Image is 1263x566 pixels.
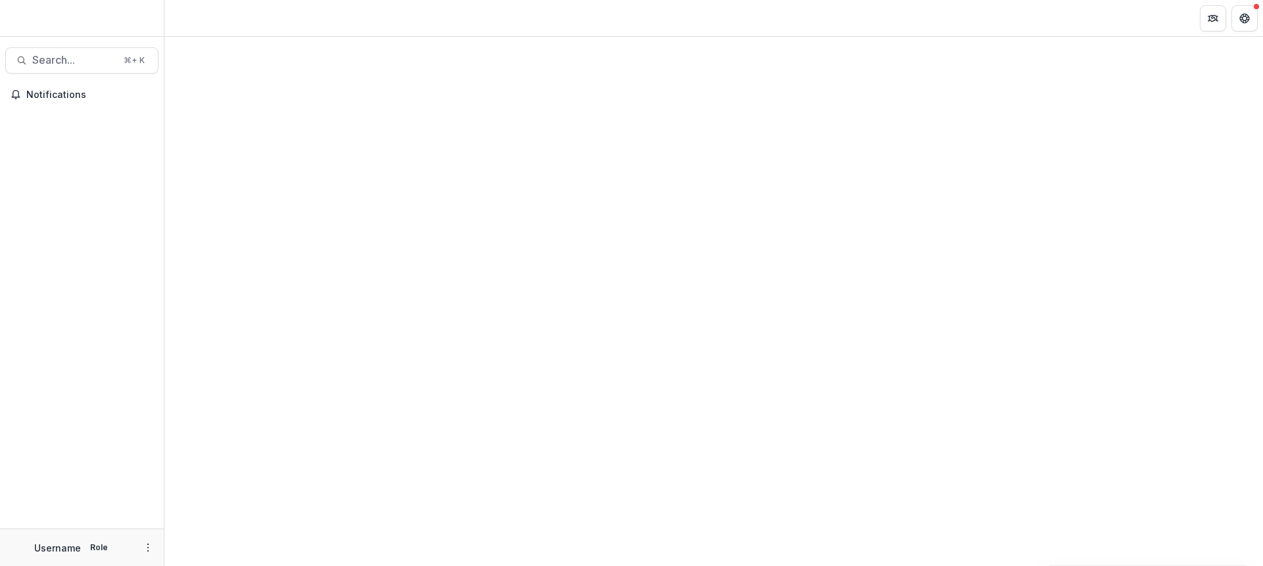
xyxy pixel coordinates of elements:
button: Notifications [5,84,159,105]
button: More [140,540,156,555]
button: Search... [5,47,159,74]
button: Partners [1200,5,1226,32]
p: Role [86,542,112,554]
span: Notifications [26,89,153,101]
nav: breadcrumb [170,9,226,28]
span: Search... [32,54,116,66]
div: ⌘ + K [121,53,147,68]
p: Username [34,541,81,555]
button: Get Help [1231,5,1258,32]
